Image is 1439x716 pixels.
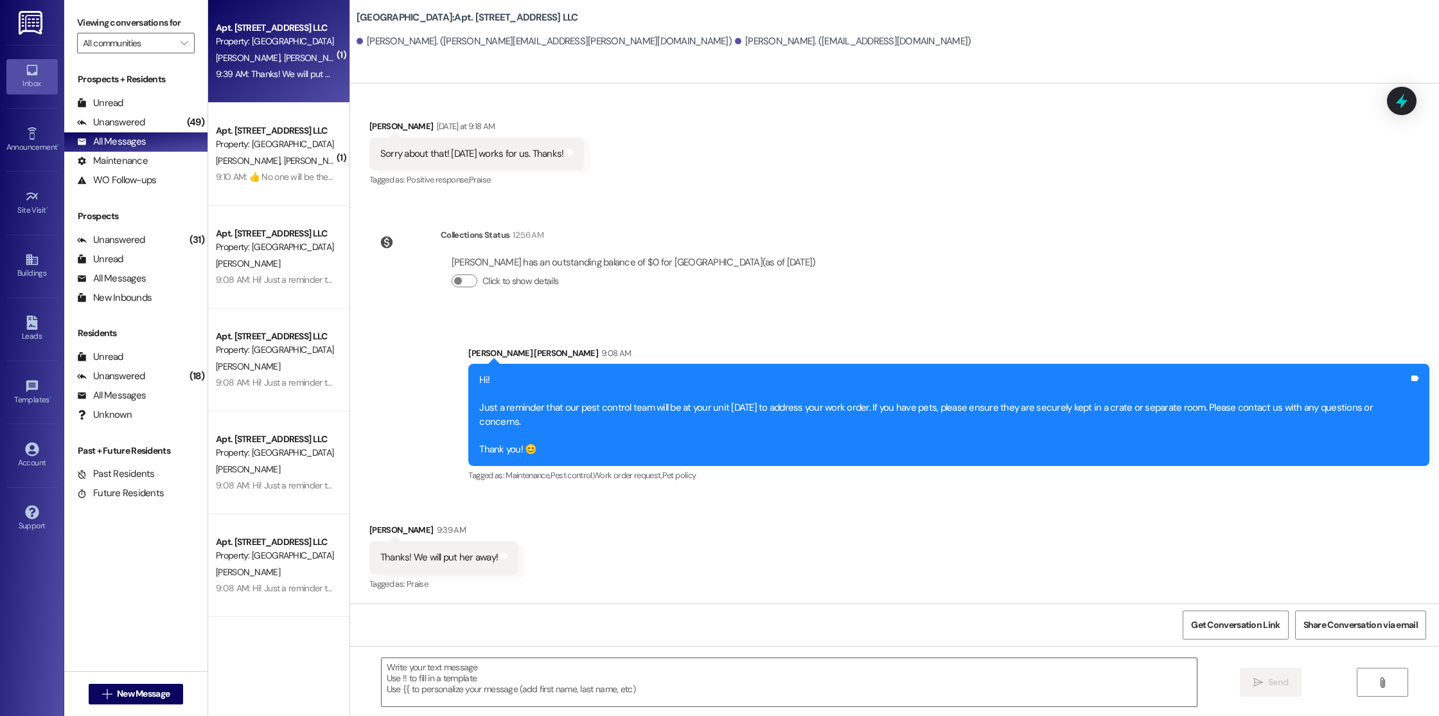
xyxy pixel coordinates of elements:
[283,52,348,64] span: [PERSON_NAME]
[216,35,335,48] div: Property: [GEOGRAPHIC_DATA]
[6,438,58,473] a: Account
[77,233,145,247] div: Unanswered
[77,116,145,129] div: Unanswered
[216,566,280,578] span: [PERSON_NAME]
[407,174,469,185] span: Positive response ,
[216,171,337,183] div: 9:10 AM: 👍 No one will be there.
[64,327,207,340] div: Residents
[369,575,518,593] div: Tagged as:
[19,11,45,35] img: ResiDesk Logo
[77,135,146,148] div: All Messages
[216,330,335,343] div: Apt. [STREET_ADDRESS] LLC
[216,582,1172,594] div: 9:08 AM: Hi! Just a reminder that our pest control team will be at your unit [DATE] to address yo...
[216,68,362,80] div: 9:39 AM: Thanks! We will put her away!
[216,433,335,446] div: Apt. [STREET_ADDRESS] LLC
[216,361,280,372] span: [PERSON_NAME]
[735,35,971,48] div: [PERSON_NAME]. ([EMAIL_ADDRESS][DOMAIN_NAME])
[216,377,1172,388] div: 9:08 AM: Hi! Just a reminder that our pest control team will be at your unit [DATE] to address yo...
[77,370,145,383] div: Unanswered
[49,393,51,402] span: •
[216,155,284,166] span: [PERSON_NAME]
[482,274,558,288] label: Click to show details
[77,408,132,422] div: Unknown
[102,689,112,699] i: 
[1183,611,1288,640] button: Get Conversation Link
[506,470,550,481] span: Maintenance ,
[598,346,631,360] div: 9:08 AM
[441,228,509,242] div: Collections Status
[186,230,207,250] div: (31)
[1268,676,1288,689] span: Send
[77,467,155,481] div: Past Residents
[186,366,207,386] div: (18)
[77,487,164,500] div: Future Residents
[1295,611,1426,640] button: Share Conversation via email
[6,312,58,346] a: Leads
[46,204,48,213] span: •
[216,227,335,240] div: Apt. [STREET_ADDRESS] LLC
[468,346,1429,364] div: [PERSON_NAME] [PERSON_NAME]
[64,444,207,458] div: Past + Future Residents
[1191,618,1280,632] span: Get Conversation Link
[662,470,696,481] span: Pet policy
[181,38,188,48] i: 
[6,375,58,410] a: Templates •
[452,256,816,269] div: [PERSON_NAME] has an outstanding balance of $0 for [GEOGRAPHIC_DATA] (as of [DATE])
[216,52,284,64] span: [PERSON_NAME]
[64,73,207,86] div: Prospects + Residents
[77,389,146,402] div: All Messages
[509,228,543,242] div: 12:56 AM
[216,535,335,549] div: Apt. [STREET_ADDRESS] LLC
[369,170,585,189] div: Tagged as:
[593,470,662,481] span: Work order request ,
[77,154,148,168] div: Maintenance
[434,523,466,537] div: 9:39 AM
[1377,677,1387,688] i: 
[1253,677,1263,688] i: 
[216,343,335,357] div: Property: [GEOGRAPHIC_DATA]
[216,274,1172,285] div: 9:08 AM: Hi! Just a reminder that our pest control team will be at your unit [DATE] to address yo...
[77,13,195,33] label: Viewing conversations for
[216,124,335,138] div: Apt. [STREET_ADDRESS] LLC
[479,373,1409,456] div: Hi! Just a reminder that our pest control team will be at your unit [DATE] to address your work o...
[77,291,152,305] div: New Inbounds
[77,96,123,110] div: Unread
[469,174,490,185] span: Praise
[77,174,156,187] div: WO Follow-ups
[434,120,495,133] div: [DATE] at 9:18 AM
[6,501,58,536] a: Support
[216,21,335,35] div: Apt. [STREET_ADDRESS] LLC
[83,33,174,53] input: All communities
[216,138,335,151] div: Property: [GEOGRAPHIC_DATA]
[77,272,146,285] div: All Messages
[1303,618,1418,632] span: Share Conversation via email
[77,253,123,266] div: Unread
[551,470,594,481] span: Pest control ,
[77,350,123,364] div: Unread
[380,147,564,161] div: Sorry about that! [DATE] works for us. Thanks!
[468,466,1429,485] div: Tagged as:
[216,258,280,269] span: [PERSON_NAME]
[407,578,428,589] span: Praise
[369,120,585,138] div: [PERSON_NAME]
[216,463,280,475] span: [PERSON_NAME]
[380,551,498,564] div: Thanks! We will put her away!
[117,687,170,701] span: New Message
[6,59,58,94] a: Inbox
[64,210,207,223] div: Prospects
[357,35,732,48] div: [PERSON_NAME]. ([PERSON_NAME][EMAIL_ADDRESS][PERSON_NAME][DOMAIN_NAME])
[57,141,59,150] span: •
[216,240,335,254] div: Property: [GEOGRAPHIC_DATA]
[216,479,1172,491] div: 9:08 AM: Hi! Just a reminder that our pest control team will be at your unit [DATE] to address yo...
[216,446,335,460] div: Property: [GEOGRAPHIC_DATA]
[184,112,207,132] div: (49)
[283,155,348,166] span: [PERSON_NAME]
[6,249,58,283] a: Buildings
[357,11,578,24] b: [GEOGRAPHIC_DATA]: Apt. [STREET_ADDRESS] LLC
[6,186,58,220] a: Site Visit •
[89,684,184,704] button: New Message
[1240,668,1302,697] button: Send
[216,549,335,562] div: Property: [GEOGRAPHIC_DATA]
[369,523,518,541] div: [PERSON_NAME]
